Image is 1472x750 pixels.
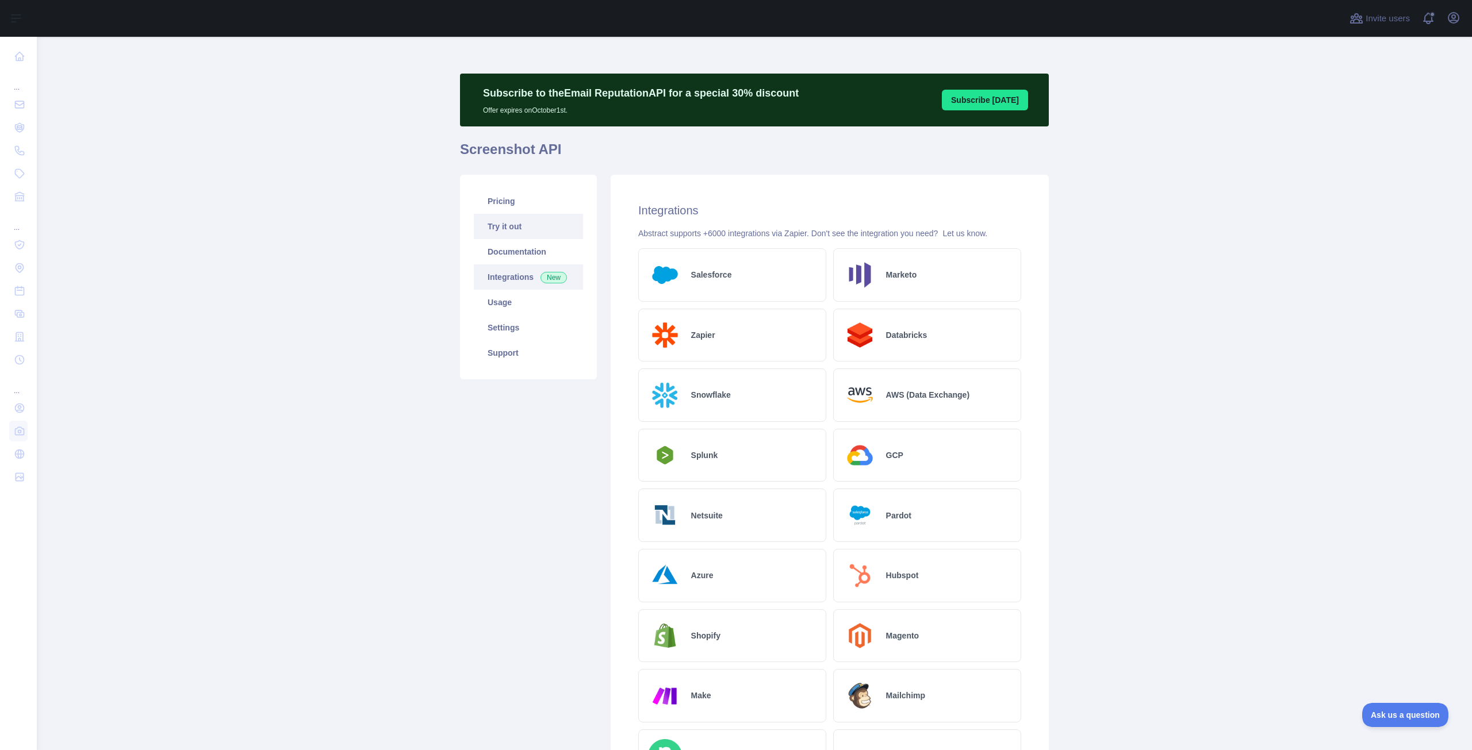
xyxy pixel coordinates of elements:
img: Logo [843,619,877,653]
h2: Netsuite [691,510,723,521]
a: Let us know. [942,229,987,238]
div: ... [9,209,28,232]
img: Logo [843,258,877,292]
h2: Shopify [691,630,720,641]
div: ... [9,69,28,92]
a: Try it out [474,214,583,239]
h2: Splunk [691,449,718,461]
span: Invite users [1366,12,1410,25]
h1: Screenshot API [460,140,1049,168]
h2: Integrations [638,202,1021,218]
h2: GCP [886,449,903,461]
button: Invite users [1347,9,1412,28]
p: Offer expires on October 1st. [483,101,799,115]
h2: Databricks [886,329,927,341]
img: Logo [648,559,682,593]
img: Logo [843,318,877,352]
a: Settings [474,315,583,340]
h2: Magento [886,630,919,641]
button: Subscribe [DATE] [942,90,1028,110]
h2: Marketo [886,269,917,280]
iframe: Toggle Customer Support [1362,703,1449,727]
a: Pricing [474,189,583,214]
img: Logo [648,679,682,713]
div: ... [9,372,28,395]
img: Logo [648,258,682,292]
a: Documentation [474,239,583,264]
a: Usage [474,290,583,315]
a: Integrations New [474,264,583,290]
h2: Make [691,690,711,701]
img: Logo [843,559,877,593]
div: Abstract supports +6000 integrations via Zapier. Don't see the integration you need? [638,228,1021,239]
h2: Zapier [691,329,715,341]
img: Logo [843,498,877,532]
img: Logo [648,318,682,352]
img: Logo [843,679,877,713]
h2: AWS (Data Exchange) [886,389,969,401]
img: Logo [843,439,877,472]
p: Subscribe to the Email Reputation API for a special 30 % discount [483,85,799,101]
h2: Mailchimp [886,690,925,701]
img: Logo [648,443,682,468]
a: Support [474,340,583,366]
h2: Hubspot [886,570,919,581]
h2: Pardot [886,510,911,521]
span: New [540,272,567,283]
img: Logo [843,378,877,412]
img: Logo [648,619,682,653]
h2: Salesforce [691,269,732,280]
img: Logo [648,498,682,532]
h2: Snowflake [691,389,731,401]
img: Logo [648,378,682,412]
h2: Azure [691,570,714,581]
